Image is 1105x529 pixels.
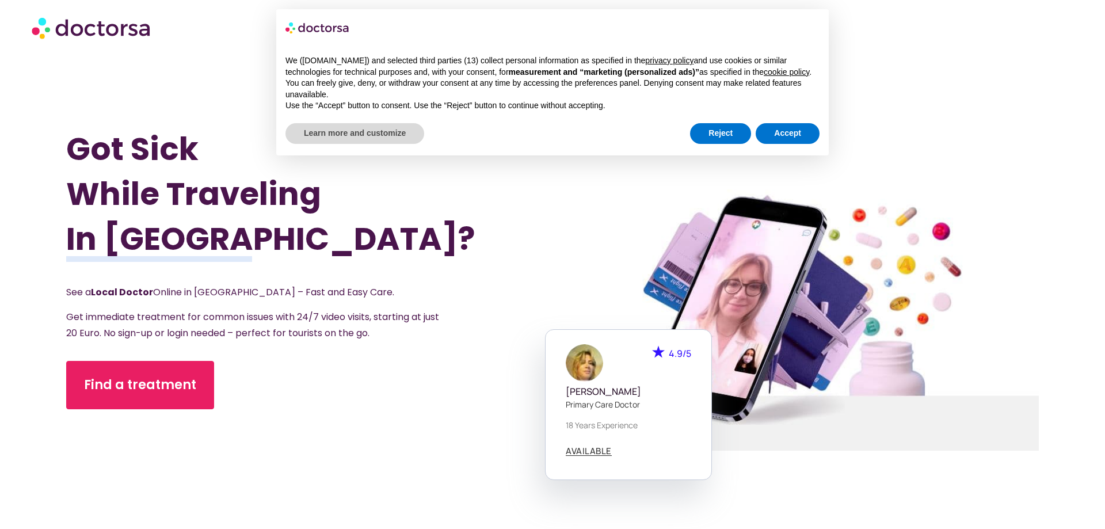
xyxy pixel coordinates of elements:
img: logo [285,18,350,37]
span: See a Online in [GEOGRAPHIC_DATA] – Fast and Easy Care. [66,286,394,299]
strong: Local Doctor [91,286,153,299]
a: cookie policy [764,67,809,77]
span: AVAILABLE [566,447,612,455]
span: Get immediate treatment for common issues with 24/7 video visits, starting at just 20 Euro. No si... [66,310,439,340]
span: 4.9/5 [669,347,691,360]
span: Find a treatment [84,376,196,394]
h5: [PERSON_NAME] [566,386,691,397]
a: privacy policy [645,56,694,65]
h1: Got Sick While Traveling In [GEOGRAPHIC_DATA]? [66,127,479,261]
button: Reject [690,123,751,144]
p: You can freely give, deny, or withdraw your consent at any time by accessing the preferences pane... [285,78,820,100]
button: Learn more and customize [285,123,424,144]
p: We ([DOMAIN_NAME]) and selected third parties (13) collect personal information as specified in t... [285,55,820,78]
p: Use the “Accept” button to consent. Use the “Reject” button to continue without accepting. [285,100,820,112]
a: Find a treatment [66,361,214,409]
p: Primary care doctor [566,398,691,410]
a: AVAILABLE [566,447,612,456]
strong: measurement and “marketing (personalized ads)” [509,67,699,77]
button: Accept [756,123,820,144]
p: 18 years experience [566,419,691,431]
